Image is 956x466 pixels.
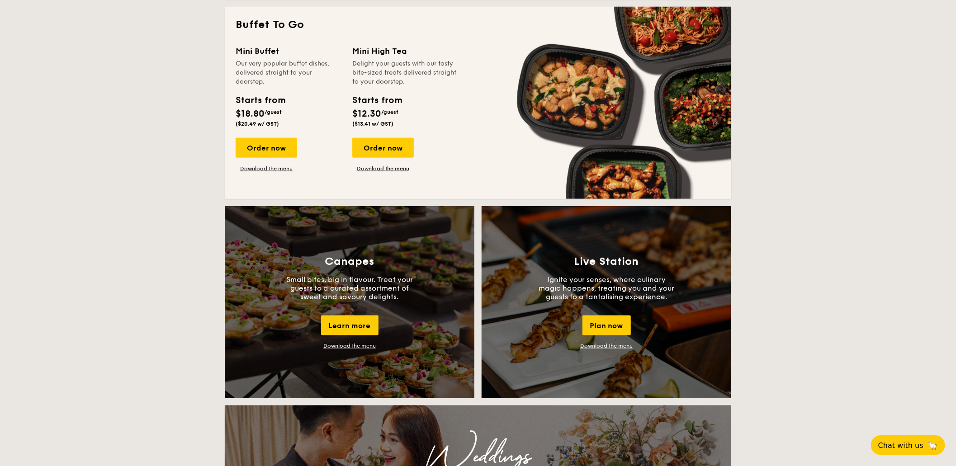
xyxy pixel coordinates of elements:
div: Plan now [582,315,631,335]
span: Chat with us [878,441,923,450]
div: Starts from [352,94,402,107]
a: Download the menu [323,343,376,349]
div: Learn more [321,315,379,335]
a: Download the menu [236,165,297,172]
div: Order now [352,138,414,158]
p: Ignite your senses, where culinary magic happens, treating you and your guests to a tantalising e... [539,275,674,301]
div: Mini Buffet [236,45,341,57]
span: $18.80 [236,108,265,119]
span: /guest [381,109,398,115]
button: Chat with us🦙 [871,435,945,455]
h3: Canapes [325,255,374,268]
a: Download the menu [352,165,414,172]
div: Delight your guests with our tasty bite-sized treats delivered straight to your doorstep. [352,59,458,86]
h3: Live Station [574,255,639,268]
h2: Buffet To Go [236,18,720,32]
a: Download the menu [580,343,633,349]
span: 🦙 [927,440,938,451]
div: Our very popular buffet dishes, delivered straight to your doorstep. [236,59,341,86]
div: Mini High Tea [352,45,458,57]
span: ($13.41 w/ GST) [352,121,393,127]
span: $12.30 [352,108,381,119]
div: Weddings [304,449,652,465]
div: Starts from [236,94,285,107]
p: Small bites, big in flavour. Treat your guests to a curated assortment of sweet and savoury delig... [282,275,417,301]
div: Order now [236,138,297,158]
span: ($20.49 w/ GST) [236,121,279,127]
span: /guest [265,109,282,115]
